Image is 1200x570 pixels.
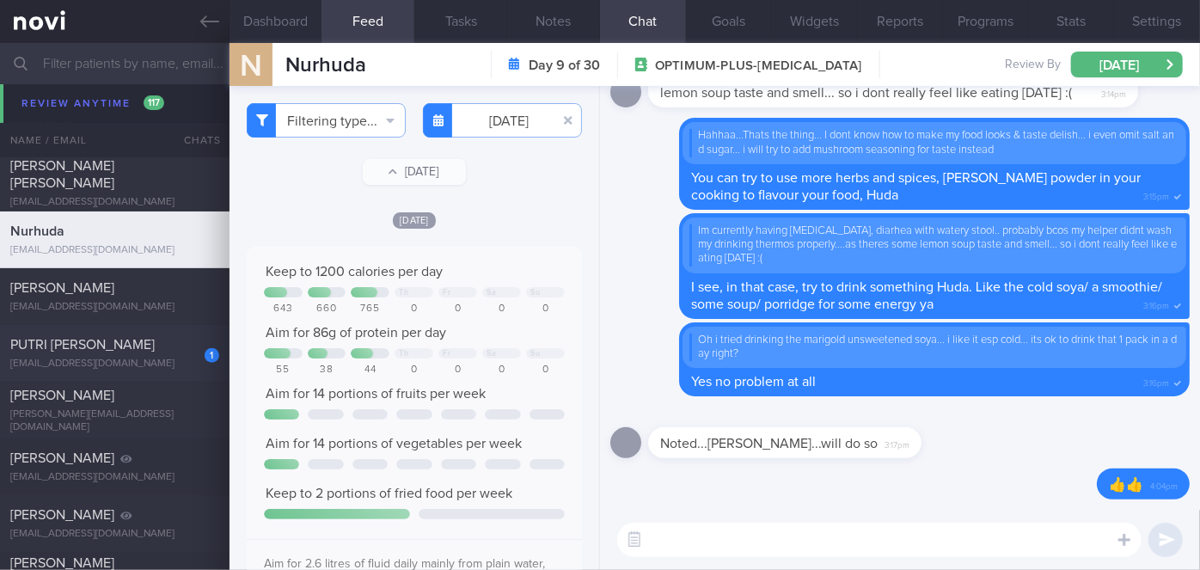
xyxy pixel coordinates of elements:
[399,288,408,297] div: Th
[1101,84,1126,101] span: 3:14pm
[10,139,219,152] div: [EMAIL_ADDRESS][DOMAIN_NAME]
[205,348,219,363] div: 1
[885,435,909,451] span: 3:17pm
[10,102,114,133] span: [PERSON_NAME] TYEBALLY
[530,288,540,297] div: Su
[1143,296,1169,312] span: 3:16pm
[247,103,406,138] button: Filtering type...
[691,171,1141,202] span: You can try to use more herbs and spices, [PERSON_NAME] powder in your cooking to flavour your fo...
[285,55,366,76] span: Nurhuda
[10,528,219,541] div: [EMAIL_ADDRESS][DOMAIN_NAME]
[399,349,408,359] div: Th
[482,303,521,316] div: 0
[691,280,1162,311] span: I see, in that case, try to drink something Huda. Like the cold soya/ a smoothie/ some soup/ porr...
[487,349,496,359] div: Sa
[1150,476,1178,493] span: 4:04pm
[10,196,219,209] div: [EMAIL_ADDRESS][DOMAIN_NAME]
[266,487,512,500] span: Keep to 2 portions of fried food per week
[264,364,303,377] div: 55
[10,338,155,352] span: PUTRI [PERSON_NAME]
[1143,373,1169,389] span: 3:16pm
[1071,52,1183,77] button: [DATE]
[438,364,477,377] div: 0
[660,437,878,450] span: Noted...[PERSON_NAME]...will do so
[266,387,486,401] span: Aim for 14 portions of fruits per week
[1143,187,1169,203] span: 3:15pm
[395,364,433,377] div: 0
[529,57,600,74] strong: Day 9 of 30
[689,129,1179,157] div: Hahhaa...Thats the thing... I dont know how to make my food looks & taste delish... i even omit s...
[308,364,346,377] div: 38
[689,334,1179,362] div: Oh i tried drinking the marigold unsweetened soya... i like it esp cold... its ok to drink that 1...
[351,303,389,316] div: 765
[10,244,219,257] div: [EMAIL_ADDRESS][DOMAIN_NAME]
[10,471,219,484] div: [EMAIL_ADDRESS][DOMAIN_NAME]
[264,303,303,316] div: 643
[691,375,816,389] span: Yes no problem at all
[1005,58,1061,73] span: Review By
[395,303,433,316] div: 0
[10,451,114,465] span: [PERSON_NAME]
[526,303,565,316] div: 0
[10,281,114,295] span: [PERSON_NAME]
[438,303,477,316] div: 0
[10,159,114,190] span: [PERSON_NAME] [PERSON_NAME]
[10,224,64,238] span: Nurhuda
[308,303,346,316] div: 660
[266,265,443,279] span: Keep to 1200 calories per day
[1109,478,1143,492] span: 👍👍
[10,358,219,371] div: [EMAIL_ADDRESS][DOMAIN_NAME]
[10,83,219,95] div: [EMAIL_ADDRESS][DOMAIN_NAME]
[482,364,521,377] div: 0
[10,508,114,522] span: [PERSON_NAME]
[351,364,389,377] div: 44
[487,288,496,297] div: Sa
[10,389,114,402] span: [PERSON_NAME]
[689,224,1179,267] div: Im currently having [MEDICAL_DATA], diarhea with watery stool.. probably bcos my helper didnt was...
[443,288,450,297] div: Fr
[266,437,522,450] span: Aim for 14 portions of vegetables per week
[10,408,219,434] div: [PERSON_NAME][EMAIL_ADDRESS][DOMAIN_NAME]
[526,364,565,377] div: 0
[443,349,450,359] div: Fr
[530,349,540,359] div: Su
[363,159,466,185] button: [DATE]
[266,326,446,340] span: Aim for 86g of protein per day
[218,33,283,99] div: N
[10,301,219,314] div: [EMAIL_ADDRESS][DOMAIN_NAME]
[393,212,436,229] span: [DATE]
[655,58,861,75] span: OPTIMUM-PLUS-[MEDICAL_DATA]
